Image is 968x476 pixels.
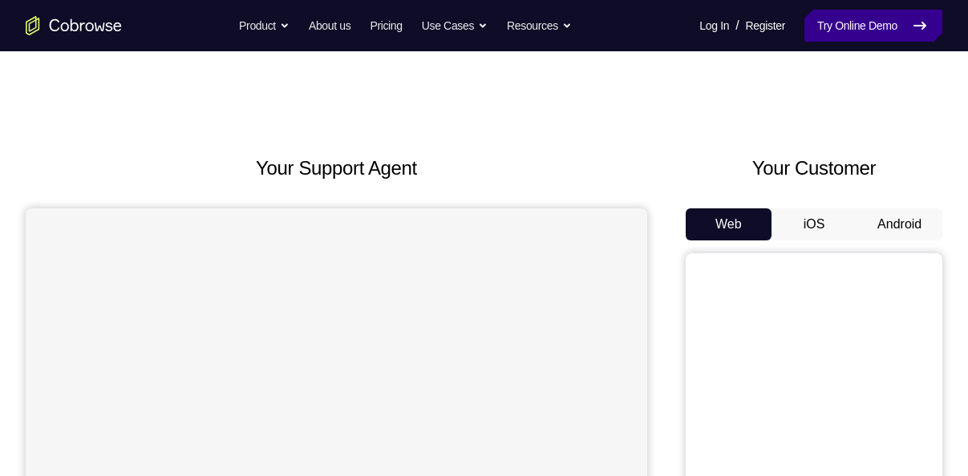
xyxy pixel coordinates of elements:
[686,208,772,240] button: Web
[804,10,942,42] a: Try Online Demo
[26,16,122,35] a: Go to the home page
[699,10,729,42] a: Log In
[239,10,290,42] button: Product
[686,154,942,183] h2: Your Customer
[422,10,488,42] button: Use Cases
[735,16,739,35] span: /
[370,10,402,42] a: Pricing
[857,208,942,240] button: Android
[26,154,647,183] h2: Your Support Agent
[507,10,572,42] button: Resources
[309,10,350,42] a: About us
[746,10,785,42] a: Register
[772,208,857,240] button: iOS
